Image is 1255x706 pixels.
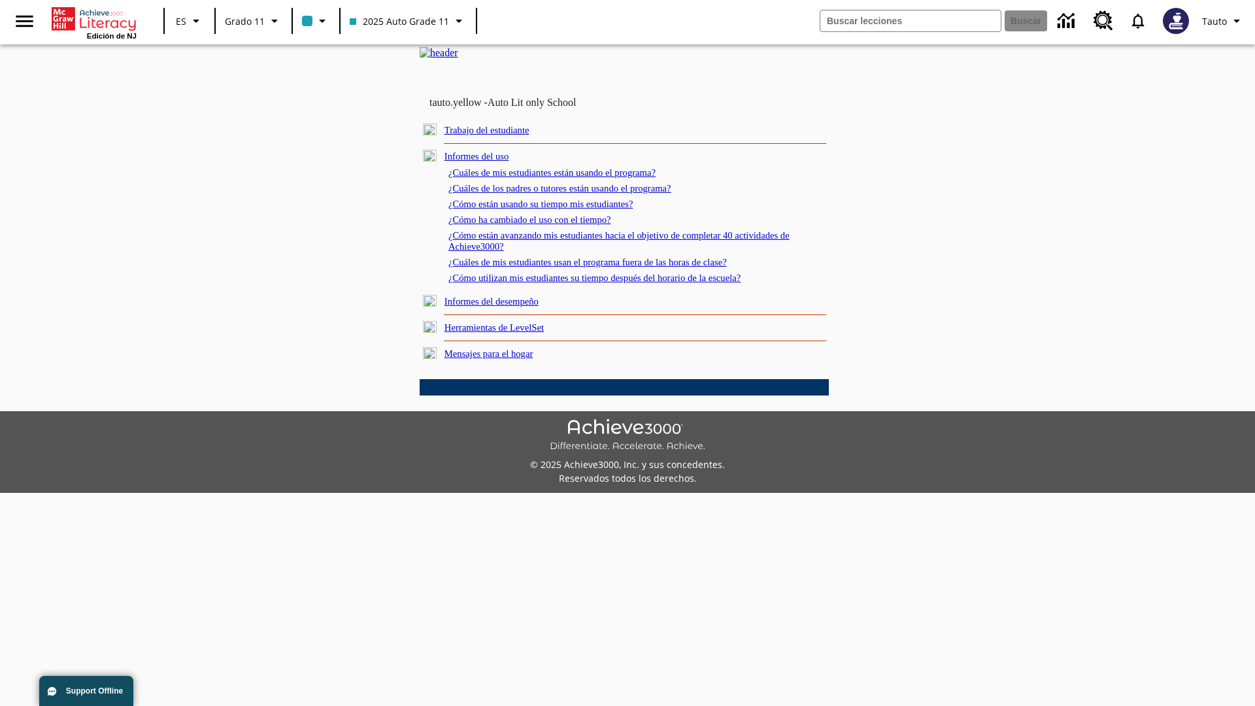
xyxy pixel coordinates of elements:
span: Support Offline [66,686,123,696]
nobr: Auto Lit only School [488,97,577,108]
img: plus.gif [423,321,437,333]
img: plus.gif [423,124,437,135]
a: ¿Cuáles de mis estudiantes usan el programa fuera de las horas de clase? [448,257,727,267]
a: Informes del uso [444,151,509,161]
button: Escoja un nuevo avatar [1155,4,1197,38]
span: Tauto [1202,14,1227,28]
span: Grado 11 [225,14,265,28]
img: Achieve3000 Differentiate Accelerate Achieve [550,419,705,452]
a: Informes del desempeño [444,296,539,307]
a: Herramientas de LevelSet [444,322,544,333]
button: Perfil/Configuración [1197,9,1250,33]
img: plus.gif [423,295,437,307]
td: tauto.yellow - [429,97,670,109]
a: Notificaciones [1121,4,1155,38]
img: header [420,47,458,59]
img: plus.gif [423,347,437,359]
button: Clase: 2025 Auto Grade 11, Selecciona una clase [344,9,472,33]
span: Edición de NJ [87,32,137,40]
a: ¿Cómo ha cambiado el uso con el tiempo? [448,214,611,225]
button: Support Offline [39,676,133,706]
a: Trabajo del estudiante [444,125,529,135]
a: ¿Cuáles de los padres o tutores están usando el programa? [448,183,671,193]
input: Buscar campo [820,10,1001,31]
a: Centro de información [1050,3,1086,39]
img: minus.gif [423,150,437,161]
span: ES [176,14,186,28]
button: Grado: Grado 11, Elige un grado [220,9,288,33]
a: Centro de recursos, Se abrirá en una pestaña nueva. [1086,3,1121,39]
a: Mensajes para el hogar [444,348,533,359]
a: ¿Cómo están avanzando mis estudiantes hacia el objetivo de completar 40 actividades de Achieve3000? [448,230,790,252]
div: Portada [52,5,137,40]
button: Abrir el menú lateral [5,2,44,41]
button: Lenguaje: ES, Selecciona un idioma [169,9,210,33]
button: El color de la clase es azul claro. Cambiar el color de la clase. [297,9,335,33]
a: ¿Cómo utilizan mis estudiantes su tiempo después del horario de la escuela? [448,273,741,283]
a: ¿Cómo están usando su tiempo mis estudiantes? [448,199,633,209]
span: 2025 Auto Grade 11 [350,14,449,28]
a: ¿Cuáles de mis estudiantes están usando el programa? [448,167,656,178]
img: Avatar [1163,8,1189,34]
